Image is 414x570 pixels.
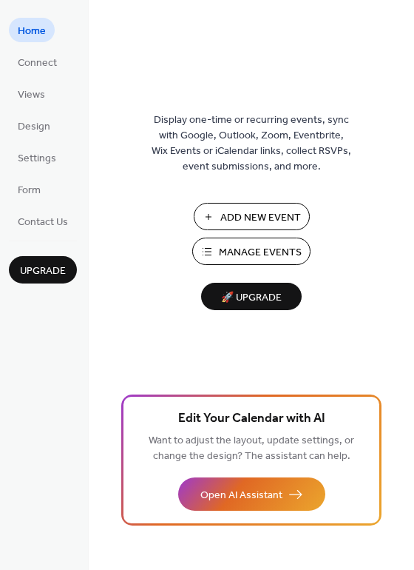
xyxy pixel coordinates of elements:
[18,87,45,103] span: Views
[18,24,46,39] span: Home
[192,238,310,265] button: Manage Events
[20,264,66,279] span: Upgrade
[18,56,57,71] span: Connect
[9,81,54,106] a: Views
[219,245,302,261] span: Manage Events
[9,256,77,284] button: Upgrade
[9,113,59,138] a: Design
[149,431,354,466] span: Want to adjust the layout, update settings, or change the design? The assistant can help.
[9,145,65,170] a: Settings
[178,409,325,429] span: Edit Your Calendar with AI
[18,119,50,135] span: Design
[194,203,310,230] button: Add New Event
[210,288,293,308] span: 🚀 Upgrade
[200,488,282,503] span: Open AI Assistant
[9,50,66,74] a: Connect
[18,183,41,198] span: Form
[18,151,56,167] span: Settings
[201,283,302,310] button: 🚀 Upgrade
[9,177,50,201] a: Form
[178,477,325,511] button: Open AI Assistant
[18,215,68,230] span: Contact Us
[9,18,55,42] a: Home
[9,209,77,233] a: Contact Us
[220,210,301,226] span: Add New Event
[152,113,351,175] span: Display one-time or recurring events, sync with Google, Outlook, Zoom, Eventbrite, Wix Events or ...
